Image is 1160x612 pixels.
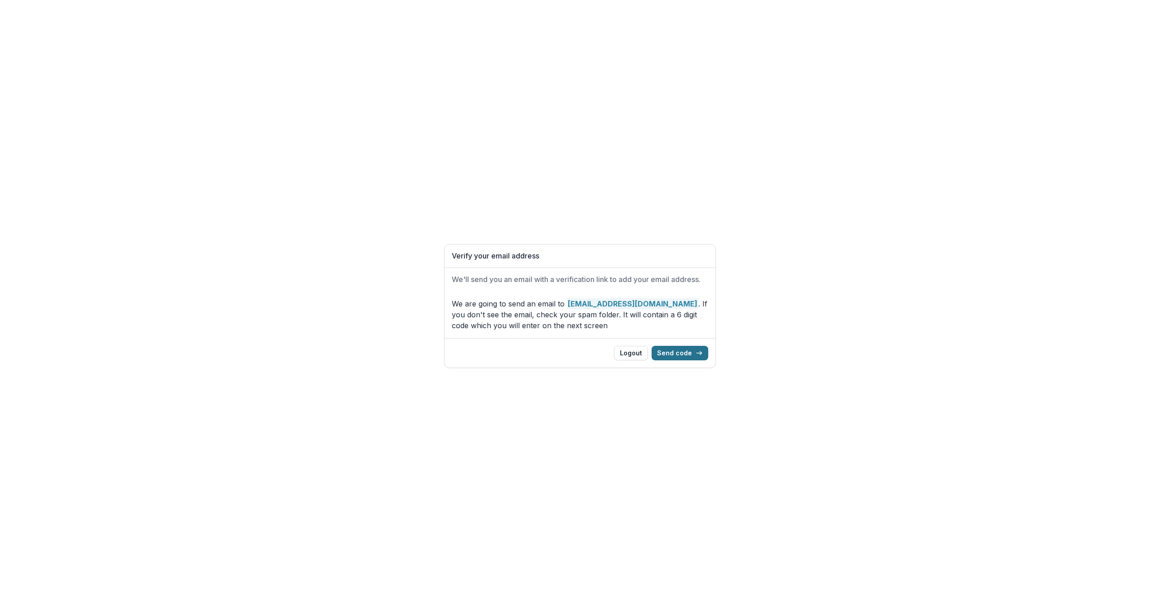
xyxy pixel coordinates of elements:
[567,298,698,309] strong: [EMAIL_ADDRESS][DOMAIN_NAME]
[614,346,648,360] button: Logout
[452,298,708,331] p: We are going to send an email to . If you don't see the email, check your spam folder. It will co...
[452,252,708,260] h1: Verify your email address
[652,346,708,360] button: Send code
[452,275,708,284] h2: We'll send you an email with a verification link to add your email address.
